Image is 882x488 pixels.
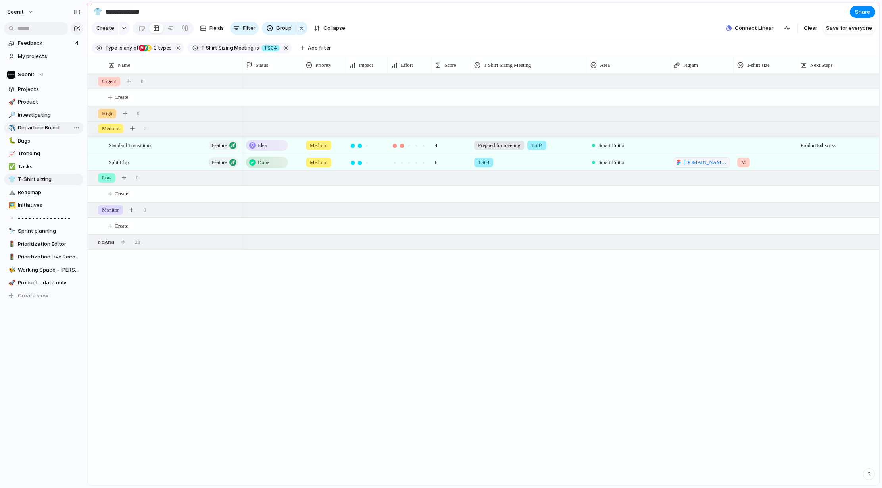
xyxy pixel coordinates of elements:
span: Investigating [18,111,81,119]
button: Connect Linear [723,22,777,34]
span: Smart Editor [598,141,625,149]
span: Product - data only [18,279,81,287]
button: isany of [117,44,140,52]
button: Collapse [311,22,348,35]
button: Add filter [296,42,336,54]
span: Collapse [323,24,345,32]
div: 🚦Prioritization Live Record [4,251,83,263]
span: 3 [152,45,158,51]
a: 🔎Investigating [4,109,83,121]
div: ⛰️ [8,188,14,197]
span: Type [105,44,117,52]
span: Prioritization Live Record [18,253,81,261]
div: ✅ [8,162,14,171]
a: ✈️Departure Board [4,122,83,134]
span: Split Clip [109,157,129,166]
a: ▫️- - - - - - - - - - - - - - - [4,212,83,224]
span: Trending [18,150,81,158]
button: 🐝 [7,266,15,274]
a: 🚀Product [4,96,83,108]
span: Create [115,93,128,101]
span: T Shirt Sizing Meeting [201,44,254,52]
span: Create [115,190,128,198]
span: Roadmap [18,189,81,197]
span: Product to discuss [797,137,879,149]
div: 🚦 [8,239,14,249]
span: Clear [804,24,817,32]
span: TS04 [478,158,489,166]
button: TS04 [260,44,281,52]
button: 🐛 [7,137,15,145]
span: Medium [102,125,119,133]
span: Share [855,8,870,16]
span: Feature [211,157,227,168]
span: is [255,44,259,52]
button: Filter [230,22,259,35]
span: Score [444,61,456,69]
button: Feature [209,157,238,168]
span: Create [96,24,114,32]
span: Status [256,61,268,69]
a: 🔭Sprint planning [4,225,83,237]
a: 🐛Bugs [4,135,83,147]
button: Clear [801,22,821,35]
button: Create view [4,290,83,302]
span: M [741,158,746,166]
button: Fields [197,22,227,35]
span: Feedback [18,39,73,47]
button: Create [92,22,118,35]
div: ✈️ [8,123,14,133]
span: Next Steps [810,61,833,69]
span: Impact [359,61,373,69]
span: T-shirt size [747,61,770,69]
button: 🚀 [7,98,15,106]
span: Feature [211,140,227,151]
span: 4 [75,39,80,47]
span: Product [18,98,81,106]
a: Projects [4,83,83,95]
button: ✈️ [7,124,15,132]
button: Seenit [4,69,83,81]
span: Prioritization Editor [18,240,81,248]
button: 🖼️ [7,201,15,209]
span: Figjam [683,61,698,69]
button: ▫️ [7,214,15,222]
span: Filter [243,24,256,32]
div: 🚀Product - data only [4,277,83,289]
span: 0 [136,174,139,182]
span: 0 [141,77,144,85]
button: Share [850,6,875,18]
span: Priority [315,61,331,69]
span: Create [115,222,128,230]
span: Save for everyone [826,24,872,32]
div: 📈Trending [4,148,83,160]
span: Prepped for meeting [478,141,520,149]
div: 🚀 [8,98,14,107]
div: 📈 [8,149,14,158]
span: My projects [18,52,81,60]
div: 🔎 [8,110,14,120]
div: 🔭 [8,227,14,236]
button: 👕 [91,6,104,18]
div: 👕T-Shirt sizing [4,174,83,185]
button: 📈 [7,150,15,158]
a: ⛰️Roadmap [4,187,83,199]
button: ✅ [7,163,15,171]
span: - - - - - - - - - - - - - - - [18,214,81,222]
span: Working Space - [PERSON_NAME] [18,266,81,274]
span: 6 [432,154,441,166]
span: Urgent [102,77,116,85]
div: ▫️ [8,214,14,223]
a: 🖼️Initiatives [4,199,83,211]
div: 👕 [93,6,102,17]
span: Medium [310,141,327,149]
span: Medium [310,158,327,166]
button: 🔭 [7,227,15,235]
span: Connect Linear [735,24,774,32]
